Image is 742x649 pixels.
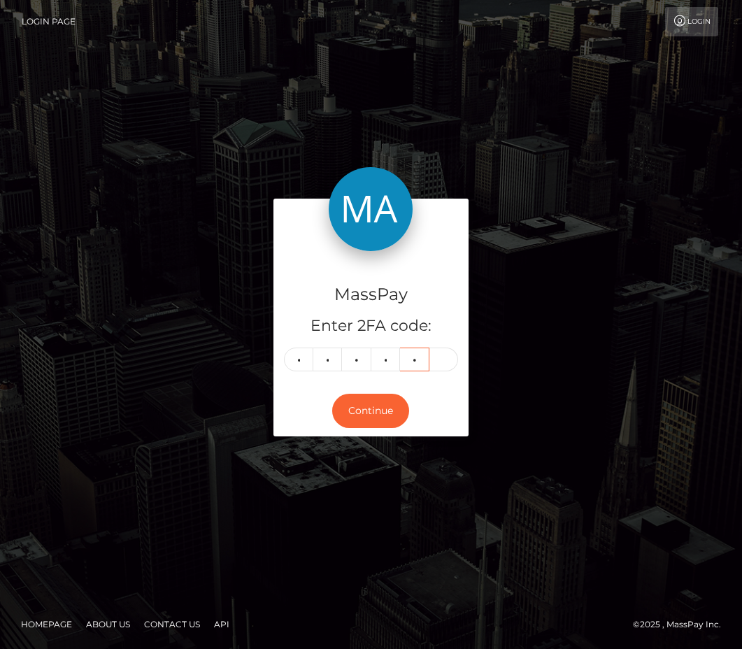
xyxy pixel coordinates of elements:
img: MassPay [329,167,413,251]
a: Homepage [15,613,78,635]
h5: Enter 2FA code: [284,315,459,337]
h4: MassPay [284,283,459,307]
button: Continue [332,394,409,428]
a: API [208,613,235,635]
a: About Us [80,613,136,635]
a: Login [665,7,718,36]
a: Contact Us [138,613,206,635]
a: Login Page [22,7,76,36]
div: © 2025 , MassPay Inc. [633,617,732,632]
